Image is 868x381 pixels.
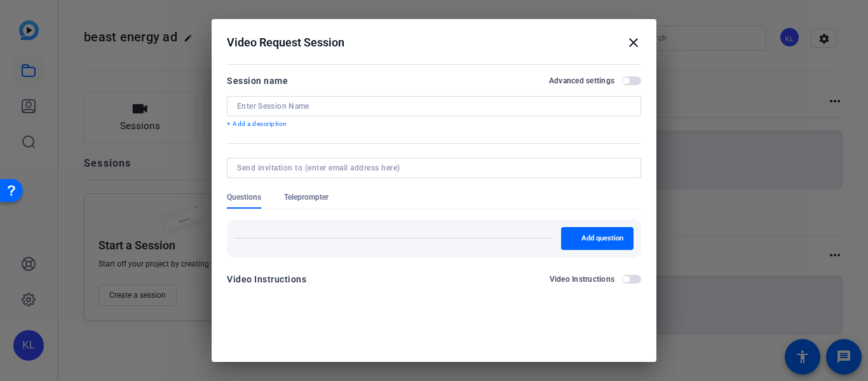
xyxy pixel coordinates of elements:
[284,192,329,202] span: Teleprompter
[227,119,641,129] p: + Add a description
[549,76,614,86] h2: Advanced settings
[227,192,261,202] span: Questions
[237,101,631,111] input: Enter Session Name
[561,227,634,250] button: Add question
[581,233,623,244] span: Add question
[227,35,641,50] div: Video Request Session
[237,163,626,173] input: Send invitation to (enter email address here)
[227,73,288,88] div: Session name
[227,272,306,287] div: Video Instructions
[626,35,641,50] mat-icon: close
[550,274,615,284] h2: Video Instructions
